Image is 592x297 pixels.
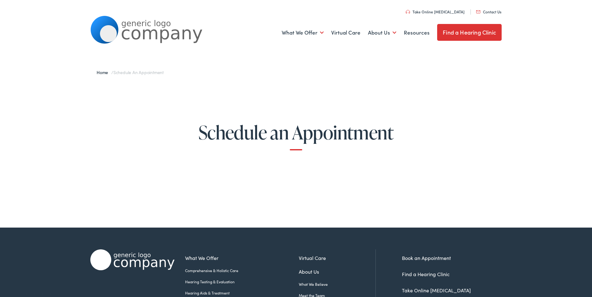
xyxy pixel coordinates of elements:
[24,122,568,150] h1: Schedule an Appointment
[331,21,360,44] a: Virtual Care
[299,281,375,287] a: What We Believe
[185,290,299,296] a: Hearing Aids & Treatment
[402,254,451,261] a: Book an Appointment
[97,69,111,75] a: Home
[368,21,396,44] a: About Us
[299,268,375,275] a: About Us
[402,287,471,294] a: Take Online [MEDICAL_DATA]
[185,279,299,285] a: Hearing Testing & Evaluation
[402,271,450,277] a: Find a Hearing Clinic
[404,21,430,44] a: Resources
[90,249,174,270] img: Alpaca Audiology
[113,69,164,75] span: Schedule an Appointment
[406,10,410,14] img: utility icon
[97,69,164,75] span: /
[476,10,480,13] img: utility icon
[282,21,324,44] a: What We Offer
[437,24,502,41] a: Find a Hearing Clinic
[299,254,375,262] a: Virtual Care
[185,254,299,262] a: What We Offer
[406,9,465,14] a: Take Online [MEDICAL_DATA]
[185,268,299,273] a: Comprehensive & Holistic Care
[476,9,501,14] a: Contact Us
